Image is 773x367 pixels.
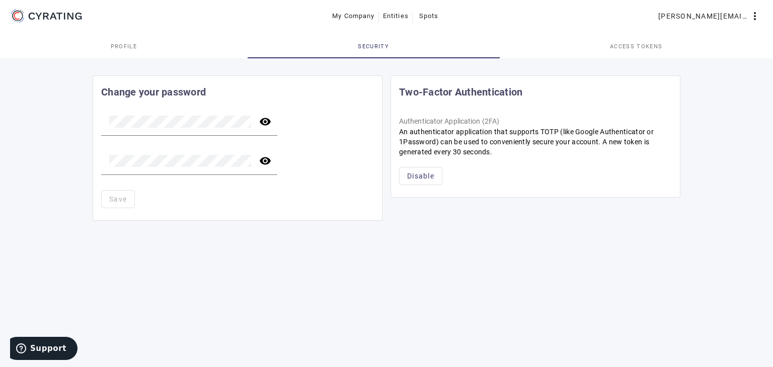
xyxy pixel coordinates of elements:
span: Profile [111,44,137,49]
button: My Company [328,7,379,25]
span: Security [358,44,389,49]
cr-card: Two-Factor Authentication [391,75,680,198]
button: Spots [413,7,445,25]
button: [PERSON_NAME][EMAIL_ADDRESS][DOMAIN_NAME] [654,7,765,25]
iframe: Opens a widget where you can find more information [10,337,78,362]
button: Entities [379,7,413,25]
span: Disable [407,171,434,181]
span: Access tokens [610,44,662,49]
span: Spots [419,8,439,24]
mat-card-subtitle: Authenticator Application (2FA) [399,116,672,127]
cr-card: Change your password [93,75,382,221]
mat-card-title: Two-Factor Authentication [399,84,522,100]
mat-card-title: Change your password [101,84,206,100]
p: An authenticator application that supports TOTP (like Google Authenticator or 1Password) can be u... [399,127,672,157]
span: My Company [332,8,375,24]
span: [PERSON_NAME][EMAIL_ADDRESS][DOMAIN_NAME] [658,8,749,24]
mat-icon: visibility [253,155,277,167]
button: Disable [399,167,442,185]
span: Entities [383,8,409,24]
mat-icon: visibility [253,116,277,128]
mat-icon: more_vert [749,10,761,22]
g: CYRATING [29,13,82,20]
